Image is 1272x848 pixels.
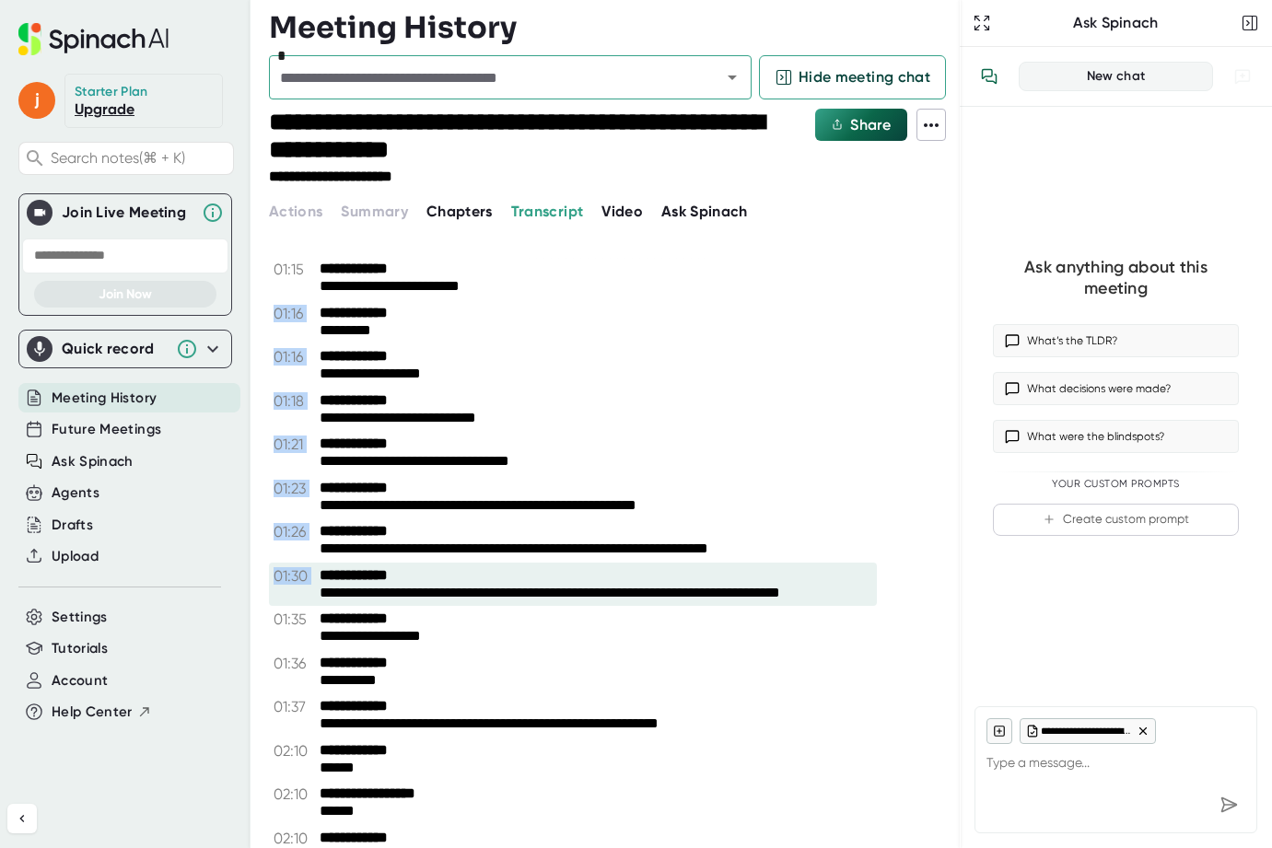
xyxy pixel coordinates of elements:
[993,372,1239,405] button: What decisions were made?
[815,109,907,141] button: Share
[99,286,152,302] span: Join Now
[274,436,315,453] span: 01:21
[34,281,216,308] button: Join Now
[52,419,161,440] button: Future Meetings
[995,14,1237,32] div: Ask Spinach
[601,201,643,223] button: Video
[971,58,1008,95] button: View conversation history
[511,203,584,220] span: Transcript
[52,482,99,504] button: Agents
[27,331,224,367] div: Quick record
[850,116,891,134] span: Share
[799,66,930,88] span: Hide meeting chat
[601,203,643,220] span: Video
[274,305,315,322] span: 01:16
[269,201,322,223] button: Actions
[759,55,946,99] button: Hide meeting chat
[993,504,1239,536] button: Create custom prompt
[62,340,167,358] div: Quick record
[274,698,315,715] span: 01:37
[274,480,315,497] span: 01:23
[274,567,315,585] span: 01:30
[274,655,315,672] span: 01:36
[993,478,1239,491] div: Your Custom Prompts
[274,392,315,410] span: 01:18
[993,324,1239,357] button: What’s the TLDR?
[661,203,748,220] span: Ask Spinach
[274,830,315,847] span: 02:10
[51,149,228,167] span: Search notes (⌘ + K)
[52,702,133,723] span: Help Center
[426,201,493,223] button: Chapters
[274,523,315,540] span: 01:26
[274,785,315,803] span: 02:10
[52,638,108,659] button: Tutorials
[993,257,1239,298] div: Ask anything about this meeting
[1237,10,1263,36] button: Close conversation sidebar
[341,203,407,220] span: Summary
[52,388,157,409] button: Meeting History
[7,804,37,833] button: Collapse sidebar
[1212,788,1245,821] div: Send message
[75,100,134,118] a: Upgrade
[969,10,995,36] button: Expand to Ask Spinach page
[1031,68,1201,85] div: New chat
[52,607,108,628] button: Settings
[18,82,55,119] span: j
[511,201,584,223] button: Transcript
[661,201,748,223] button: Ask Spinach
[269,10,517,45] h3: Meeting History
[52,515,93,536] button: Drafts
[341,201,407,223] button: Summary
[30,203,49,222] img: Join Live Meeting
[75,84,148,100] div: Starter Plan
[719,64,745,90] button: Open
[27,194,224,231] div: Join Live MeetingJoin Live Meeting
[993,420,1239,453] button: What were the blindspots?
[274,261,315,278] span: 01:15
[62,203,193,222] div: Join Live Meeting
[52,702,152,723] button: Help Center
[274,348,315,366] span: 01:16
[274,742,315,760] span: 02:10
[274,610,315,628] span: 01:35
[52,451,134,472] button: Ask Spinach
[52,670,108,691] button: Account
[52,546,99,567] button: Upload
[426,203,493,220] span: Chapters
[269,203,322,220] span: Actions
